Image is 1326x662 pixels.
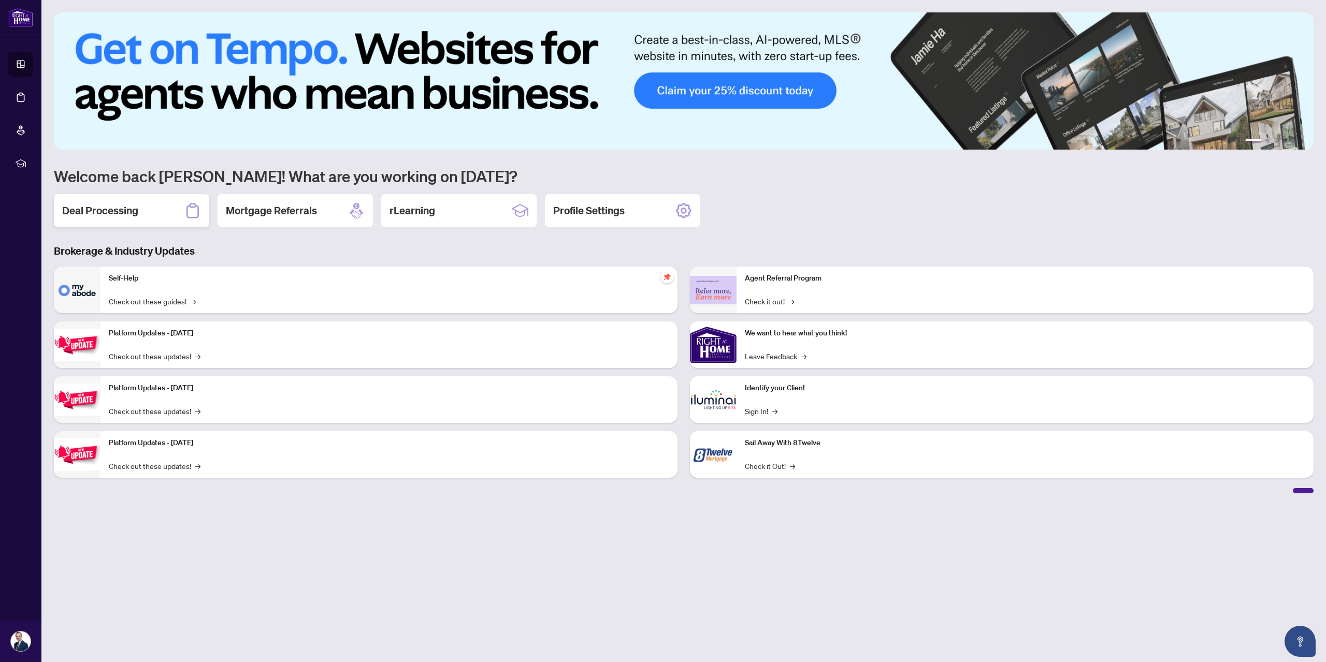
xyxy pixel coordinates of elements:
span: → [801,350,806,362]
p: We want to hear what you think! [745,328,1305,339]
h3: Brokerage & Industry Updates [54,244,1314,258]
h2: Profile Settings [553,203,625,218]
button: 1 [1245,139,1262,143]
h2: Mortgage Referrals [226,203,317,218]
a: Check out these updates!→ [109,460,200,472]
img: Self-Help [54,267,100,313]
span: → [191,296,196,307]
p: Agent Referral Program [745,273,1305,284]
button: 3 [1274,139,1278,143]
a: Check it out!→ [745,296,794,307]
a: Sign In!→ [745,405,777,417]
p: Platform Updates - [DATE] [109,437,669,449]
p: Sail Away With 8Twelve [745,437,1305,449]
a: Check it Out!→ [745,460,795,472]
button: 4 [1282,139,1287,143]
span: pushpin [661,271,673,283]
img: Slide 0 [54,12,1314,150]
a: Leave Feedback→ [745,350,806,362]
a: Check out these updates!→ [109,350,200,362]
img: Platform Updates - July 21, 2025 [54,329,100,361]
button: 5 [1291,139,1295,143]
button: Open asap [1285,626,1316,657]
button: 6 [1299,139,1303,143]
img: Sail Away With 8Twelve [690,431,737,478]
p: Identify your Client [745,383,1305,394]
span: → [789,296,794,307]
img: Agent Referral Program [690,276,737,304]
span: → [772,405,777,417]
a: Check out these guides!→ [109,296,196,307]
img: We want to hear what you think! [690,321,737,368]
img: logo [8,8,33,27]
img: Profile Icon [11,631,31,651]
span: → [790,460,795,472]
p: Platform Updates - [DATE] [109,328,669,339]
p: Self-Help [109,273,669,284]
span: → [195,460,200,472]
button: 2 [1266,139,1270,143]
img: Identify your Client [690,376,737,423]
a: Check out these updates!→ [109,405,200,417]
p: Platform Updates - [DATE] [109,383,669,394]
h2: rLearning [390,203,435,218]
h2: Deal Processing [62,203,138,218]
img: Platform Updates - June 23, 2025 [54,438,100,471]
span: → [195,405,200,417]
img: Platform Updates - July 8, 2025 [54,384,100,416]
h1: Welcome back [PERSON_NAME]! What are you working on [DATE]? [54,166,1314,186]
span: → [195,350,200,362]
